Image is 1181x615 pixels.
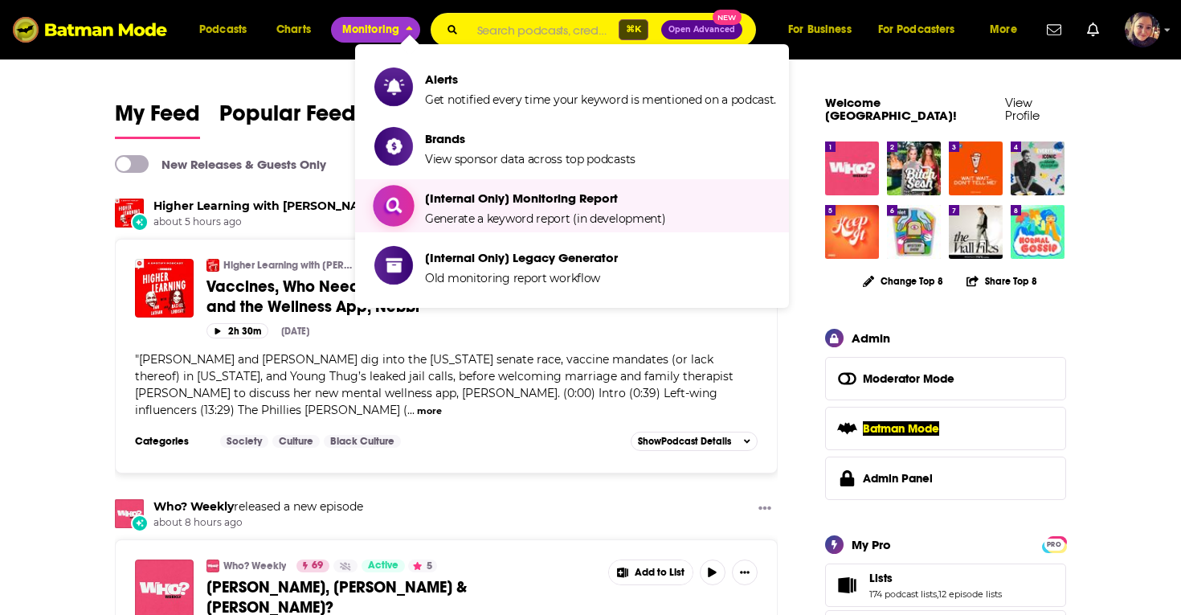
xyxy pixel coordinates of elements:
span: Generate a keyword report (in development) [425,211,665,226]
span: about 5 hours ago [153,215,638,229]
button: open menu [777,17,872,43]
span: Lists [825,564,1066,607]
span: More [990,18,1017,41]
button: close menu [331,17,420,43]
a: Lists [869,571,1002,585]
span: Old monitoring report workflow [425,271,600,285]
div: [DATE] [281,326,309,337]
button: 2h 30m [206,323,268,338]
span: ⌘ K [619,19,648,40]
a: View Profile [1005,95,1040,123]
span: Add to List [635,567,684,579]
img: The Viall Files [949,205,1003,259]
a: Charts [266,17,321,43]
div: Search podcasts, credits, & more... [446,13,771,47]
img: Mystery Show [887,205,941,259]
button: Show More Button [609,560,693,584]
input: Search podcasts, credits, & more... [471,14,619,46]
button: Moderator Mode [825,357,1066,400]
h3: released a new episode [153,499,363,515]
button: 5 [408,560,437,572]
button: Show profile menu [1125,12,1160,47]
a: Lists [831,574,863,597]
span: " [135,352,734,417]
span: Lists [869,571,893,585]
img: Normal Gossip [1011,205,1065,259]
h3: released a new episode [153,199,638,214]
img: Everything Iconic with Danny Pellegrino [1011,141,1065,195]
img: Higher Learning with Van Lathan and Rachel Lindsay [115,199,144,228]
span: , [937,588,938,600]
button: Open AdvancedNew [661,20,742,39]
a: 174 podcast lists [869,588,937,600]
span: 69 [312,558,323,574]
span: For Business [788,18,852,41]
button: Batman Mode [825,407,1066,450]
button: Show More Button [752,499,778,519]
button: Show More Button [732,560,758,585]
button: open menu [868,17,979,43]
span: [Internal Only] Legacy Generator [425,250,618,265]
a: Higher Learning with Van Lathan and Rachel Lindsay [153,199,509,213]
span: PRO [1044,539,1064,551]
img: Who? Weekly [825,141,879,195]
img: Wait Wait... Don't Tell Me! [949,141,1003,195]
img: Vaccines, Who Needs 'Em? Plus, Nina Westbrook and the Wellness App, Nebbi [135,259,194,318]
a: Show notifications dropdown [1040,16,1068,43]
a: My Feed [115,100,200,139]
a: 69 [296,560,329,572]
img: Bitch Sesh: Non-Member Feed [887,141,941,195]
img: Batman Mode [13,14,167,45]
span: My Feed [115,100,200,137]
span: ... [407,403,415,417]
span: Logged in as Sydneyk [1125,12,1160,47]
button: ShowPodcast Details [631,432,758,451]
a: Culture [272,435,320,448]
span: [PERSON_NAME] and [PERSON_NAME] dig into the [US_STATE] senate race, vaccine mandates (or lack th... [135,352,734,417]
button: open menu [188,17,268,43]
a: Welcome [GEOGRAPHIC_DATA]! [825,95,957,123]
img: Higher Learning with Van Lathan and Rachel Lindsay [206,259,219,272]
a: PRO [1044,537,1064,549]
span: Vaccines, Who Needs 'Em? Plus, [PERSON_NAME] and the Wellness App, Nebbi [206,277,563,317]
span: Monitoring [342,18,399,41]
img: Keep It! [825,205,879,259]
a: Who? Weekly [153,499,234,514]
div: Admin [852,330,890,346]
img: Who? Weekly [206,560,219,572]
div: New Episode [131,213,149,231]
span: Active [368,558,398,574]
span: Podcasts [199,18,247,41]
span: Open Advanced [668,26,735,34]
a: Show notifications dropdown [1081,16,1105,43]
a: Popular Feed [219,100,356,139]
span: Batman Mode [863,421,939,436]
a: Black Culture [324,435,401,448]
a: New Releases & Guests Only [115,155,326,173]
a: Active [362,560,405,572]
a: Who? Weekly [223,560,286,572]
span: Show Podcast Details [638,436,731,447]
span: Alerts [425,72,776,87]
a: Higher Learning with [PERSON_NAME] and [PERSON_NAME] [223,259,356,272]
button: Change Top 8 [853,271,953,291]
img: Who? Weekly [115,499,144,528]
span: Brands [425,131,635,146]
span: View sponsor data across top podcasts [425,152,635,166]
a: 12 episode lists [938,588,1002,600]
img: User Profile [1125,12,1160,47]
span: [Internal Only] Monitoring Report [425,191,665,206]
